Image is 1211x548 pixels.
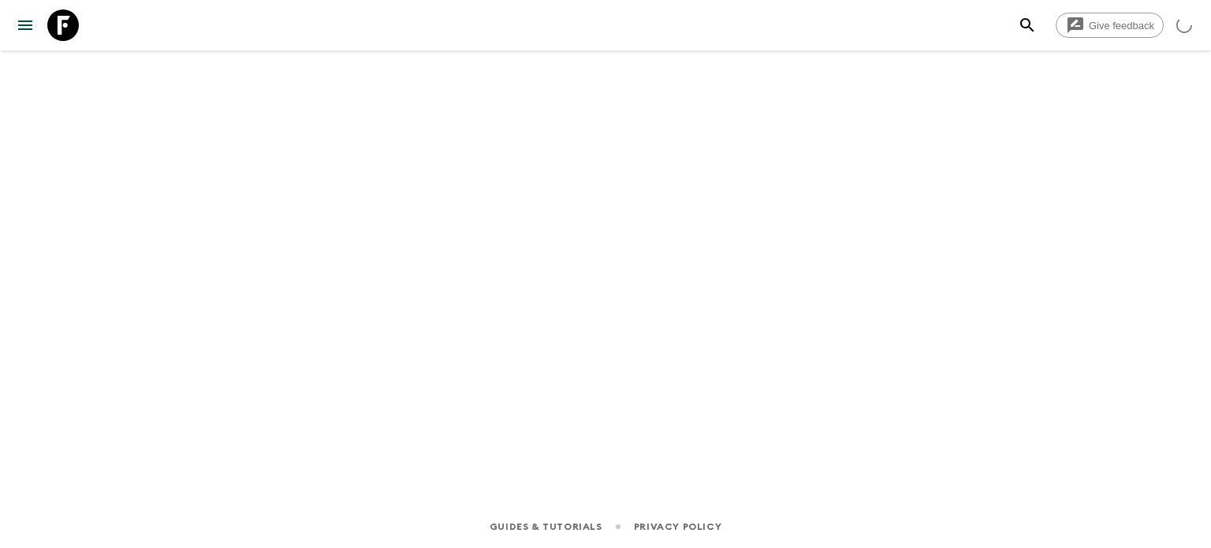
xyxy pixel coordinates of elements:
[1080,20,1163,32] span: Give feedback
[1012,9,1043,41] button: search adventures
[634,518,721,535] a: Privacy Policy
[490,518,602,535] a: Guides & Tutorials
[9,9,41,41] button: menu
[1056,13,1164,38] a: Give feedback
